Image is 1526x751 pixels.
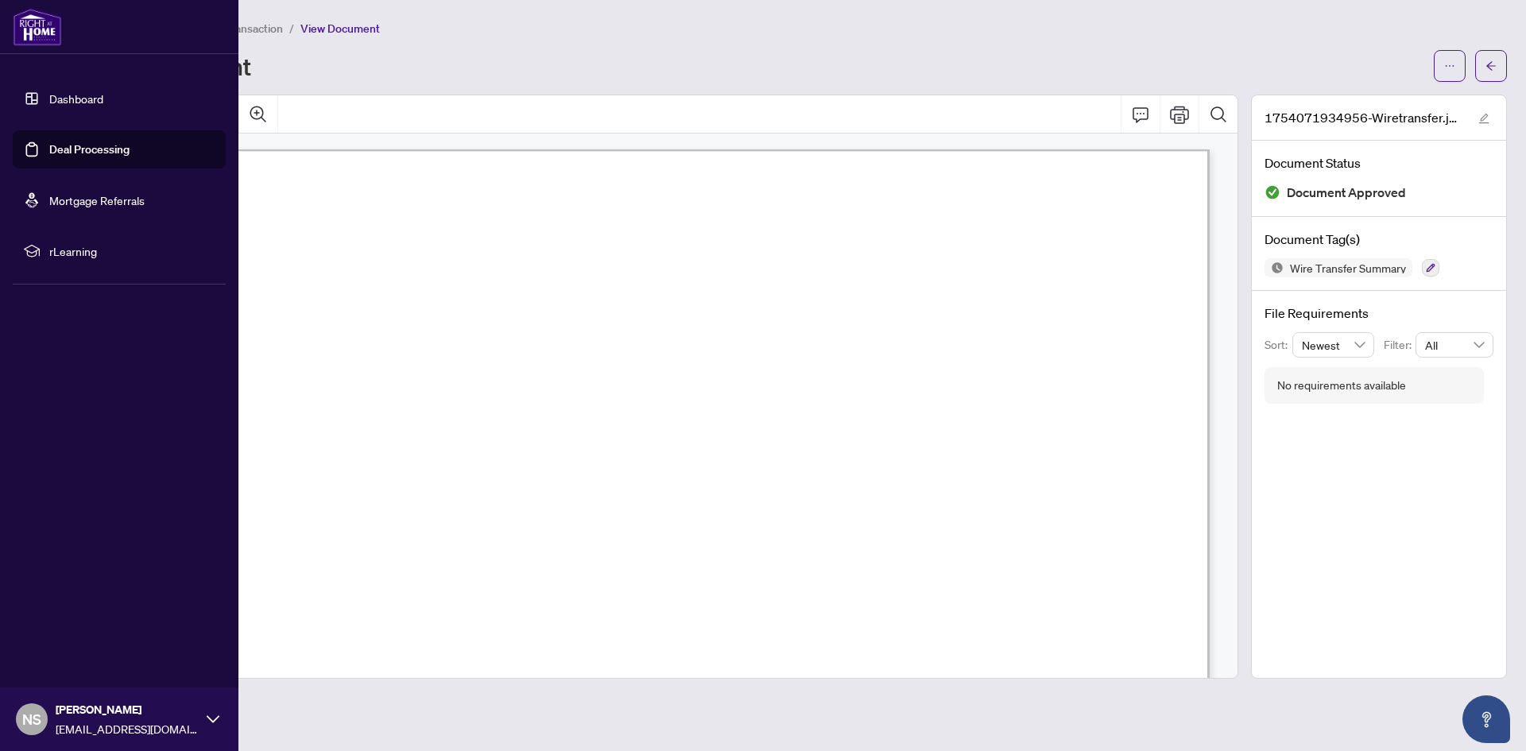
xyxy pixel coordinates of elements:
span: [EMAIL_ADDRESS][DOMAIN_NAME] [56,720,199,737]
span: View Document [300,21,380,36]
span: View Transaction [198,21,283,36]
img: Document Status [1265,184,1280,200]
p: Filter: [1384,336,1416,354]
span: 1754071934956-Wiretransfer.jpeg [1265,108,1463,127]
span: [PERSON_NAME] [56,701,199,718]
span: Newest [1302,333,1365,357]
a: Deal Processing [49,142,130,157]
span: All [1425,333,1484,357]
a: Dashboard [49,91,103,106]
div: No requirements available [1277,377,1406,394]
span: ellipsis [1444,60,1455,72]
span: Wire Transfer Summary [1284,262,1412,273]
span: NS [22,708,41,730]
a: Mortgage Referrals [49,193,145,207]
span: edit [1478,113,1489,124]
span: rLearning [49,242,215,260]
img: Status Icon [1265,258,1284,277]
span: arrow-left [1485,60,1497,72]
h4: File Requirements [1265,304,1493,323]
p: Sort: [1265,336,1292,354]
button: Open asap [1462,695,1510,743]
img: logo [13,8,62,46]
li: / [289,19,294,37]
h4: Document Tag(s) [1265,230,1493,249]
span: Document Approved [1287,182,1406,203]
h4: Document Status [1265,153,1493,172]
